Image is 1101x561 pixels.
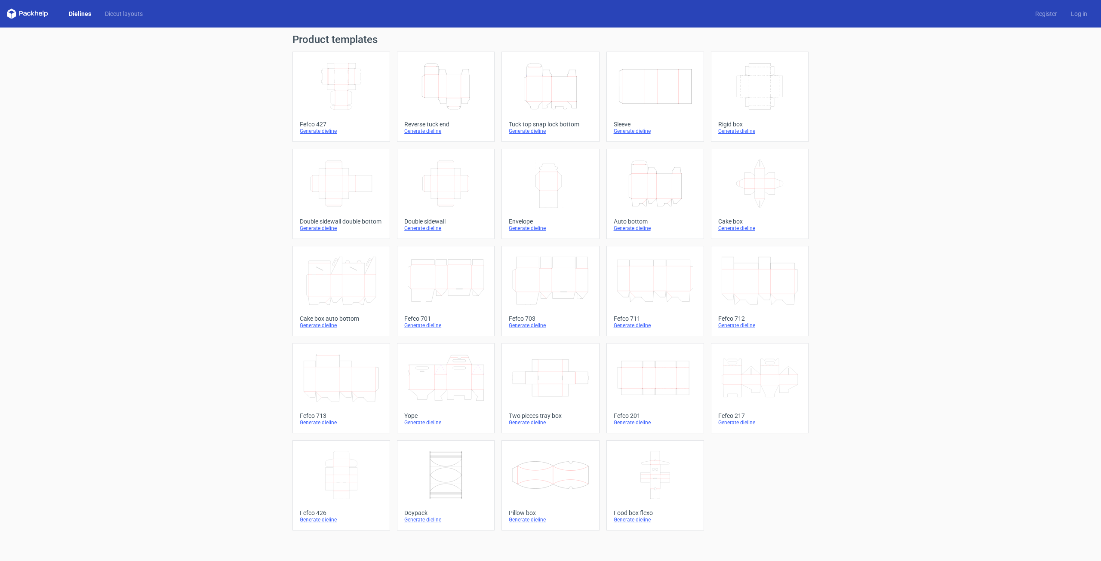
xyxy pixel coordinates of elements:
[300,225,383,232] div: Generate dieline
[501,52,599,142] a: Tuck top snap lock bottomGenerate dieline
[711,52,809,142] a: Rigid boxGenerate dieline
[397,52,495,142] a: Reverse tuck endGenerate dieline
[300,322,383,329] div: Generate dieline
[718,218,801,225] div: Cake box
[606,343,704,433] a: Fefco 201Generate dieline
[718,128,801,135] div: Generate dieline
[404,516,487,523] div: Generate dieline
[501,246,599,336] a: Fefco 703Generate dieline
[1028,9,1064,18] a: Register
[404,121,487,128] div: Reverse tuck end
[397,440,495,530] a: DoypackGenerate dieline
[614,225,697,232] div: Generate dieline
[718,225,801,232] div: Generate dieline
[614,412,697,419] div: Fefco 201
[404,218,487,225] div: Double sidewall
[501,343,599,433] a: Two pieces tray boxGenerate dieline
[300,516,383,523] div: Generate dieline
[397,343,495,433] a: YopeGenerate dieline
[509,218,592,225] div: Envelope
[300,419,383,426] div: Generate dieline
[509,516,592,523] div: Generate dieline
[614,121,697,128] div: Sleeve
[509,225,592,232] div: Generate dieline
[292,149,390,239] a: Double sidewall double bottomGenerate dieline
[300,509,383,516] div: Fefco 426
[292,440,390,530] a: Fefco 426Generate dieline
[300,315,383,322] div: Cake box auto bottom
[509,419,592,426] div: Generate dieline
[404,225,487,232] div: Generate dieline
[606,246,704,336] a: Fefco 711Generate dieline
[292,246,390,336] a: Cake box auto bottomGenerate dieline
[614,516,697,523] div: Generate dieline
[711,343,809,433] a: Fefco 217Generate dieline
[718,121,801,128] div: Rigid box
[98,9,150,18] a: Diecut layouts
[501,440,599,530] a: Pillow boxGenerate dieline
[404,419,487,426] div: Generate dieline
[606,440,704,530] a: Food box flexoGenerate dieline
[614,322,697,329] div: Generate dieline
[509,322,592,329] div: Generate dieline
[300,121,383,128] div: Fefco 427
[509,509,592,516] div: Pillow box
[711,246,809,336] a: Fefco 712Generate dieline
[292,52,390,142] a: Fefco 427Generate dieline
[397,246,495,336] a: Fefco 701Generate dieline
[292,34,809,45] h1: Product templates
[718,322,801,329] div: Generate dieline
[509,315,592,322] div: Fefco 703
[404,128,487,135] div: Generate dieline
[614,218,697,225] div: Auto bottom
[300,412,383,419] div: Fefco 713
[509,121,592,128] div: Tuck top snap lock bottom
[614,419,697,426] div: Generate dieline
[1064,9,1094,18] a: Log in
[509,412,592,419] div: Two pieces tray box
[614,509,697,516] div: Food box flexo
[509,128,592,135] div: Generate dieline
[300,128,383,135] div: Generate dieline
[404,315,487,322] div: Fefco 701
[614,315,697,322] div: Fefco 711
[62,9,98,18] a: Dielines
[397,149,495,239] a: Double sidewallGenerate dieline
[404,412,487,419] div: Yope
[606,149,704,239] a: Auto bottomGenerate dieline
[718,412,801,419] div: Fefco 217
[718,315,801,322] div: Fefco 712
[606,52,704,142] a: SleeveGenerate dieline
[501,149,599,239] a: EnvelopeGenerate dieline
[300,218,383,225] div: Double sidewall double bottom
[292,343,390,433] a: Fefco 713Generate dieline
[718,419,801,426] div: Generate dieline
[404,322,487,329] div: Generate dieline
[404,509,487,516] div: Doypack
[711,149,809,239] a: Cake boxGenerate dieline
[614,128,697,135] div: Generate dieline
